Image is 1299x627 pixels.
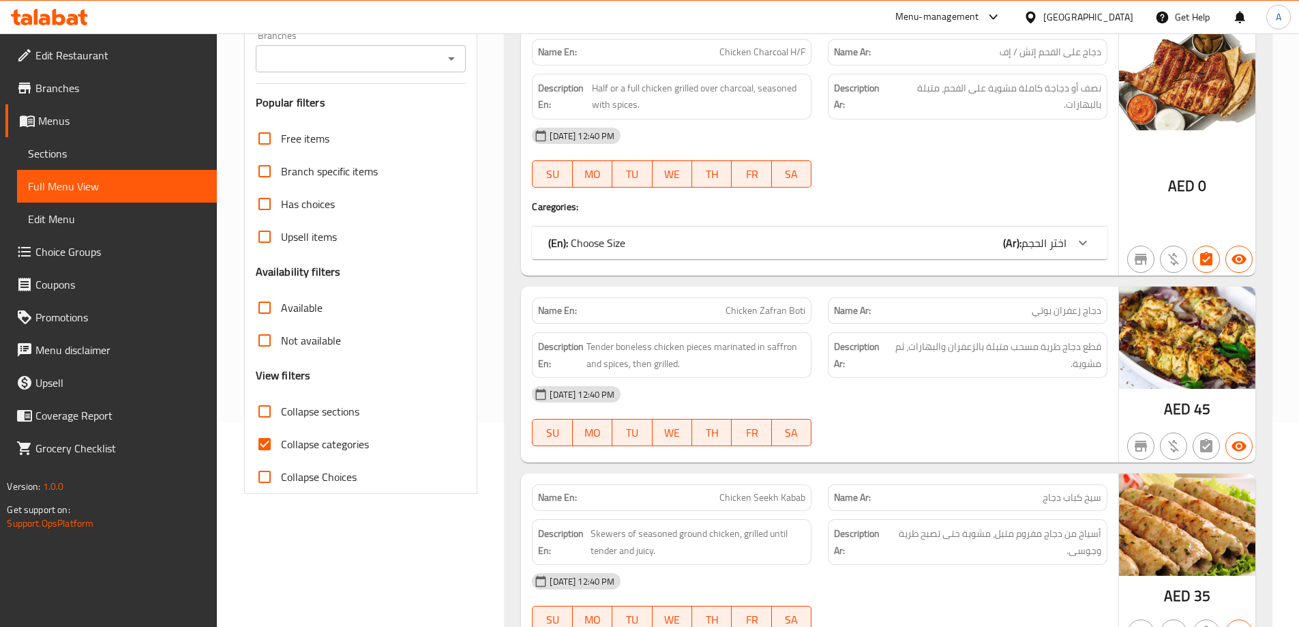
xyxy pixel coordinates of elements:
strong: Name Ar: [834,45,871,59]
b: (En): [548,233,568,253]
span: Branches [35,80,206,96]
span: Sections [28,145,206,162]
span: Edit Menu [28,211,206,227]
span: 35 [1194,583,1210,609]
a: Edit Menu [17,203,217,235]
span: Get support on: [7,501,70,519]
button: TH [692,160,732,188]
span: AED [1168,173,1195,199]
span: SA [777,423,806,443]
a: Choice Groups [5,235,217,268]
span: Full Menu View [28,178,206,194]
button: FR [732,419,771,446]
h3: Popular filters [256,95,466,111]
strong: Name En: [538,304,577,318]
h4: Caregories: [532,200,1107,214]
button: Available [1225,433,1253,460]
a: Menu disclaimer [5,334,217,366]
span: TU [618,423,646,443]
a: Menus [5,104,217,137]
a: Coverage Report [5,399,217,432]
span: Version: [7,478,40,495]
span: Chicken Seekh Kabab [719,491,805,505]
span: [DATE] 12:40 PM [544,388,620,401]
strong: Name En: [538,45,577,59]
span: TH [698,164,726,184]
span: سيخ كباب دجاج [1043,491,1101,505]
span: Half or a full chicken grilled over charcoal, seasoned with spices. [592,80,805,113]
p: Choose Size [548,235,625,251]
span: Tender boneless chicken pieces marinated in saffron and spices, then grilled. [586,338,805,372]
span: Has choices [281,196,335,212]
strong: Description Ar: [834,525,886,559]
button: TU [612,160,652,188]
strong: Name Ar: [834,491,871,505]
strong: Description En: [538,80,589,113]
span: Coverage Report [35,407,206,424]
span: AED [1164,583,1191,609]
button: Not has choices [1193,433,1220,460]
h3: Availability filters [256,264,341,280]
span: MO [578,164,607,184]
span: Free items [281,130,329,147]
button: MO [573,160,612,188]
span: Upsell items [281,229,337,245]
span: A [1276,10,1281,25]
span: Grocery Checklist [35,440,206,456]
span: Branch specific items [281,163,378,179]
h3: View filters [256,368,311,383]
span: Edit Restaurant [35,47,206,63]
strong: Description Ar: [834,80,889,113]
span: Menus [38,113,206,129]
span: MO [578,423,607,443]
img: Chicken_Zafran_Boti638907735719218721.jpg [1119,287,1255,389]
span: Skewers of seasoned ground chicken, grilled until tender and juicy. [591,525,805,559]
button: MO [573,419,612,446]
div: [GEOGRAPHIC_DATA] [1043,10,1133,25]
a: Branches [5,72,217,104]
span: Coupons [35,276,206,293]
span: Collapse Choices [281,469,357,485]
strong: Description En: [538,338,584,372]
span: Available [281,300,323,316]
button: FR [732,160,771,188]
div: (En): Choose Size(Ar):اختر الحجم [532,227,1107,259]
a: Coupons [5,268,217,301]
b: (Ar): [1003,233,1021,253]
span: Collapse sections [281,403,359,420]
span: 45 [1194,396,1210,422]
span: [DATE] 12:40 PM [544,575,620,588]
button: WE [653,160,692,188]
span: SU [538,164,567,184]
span: SA [777,164,806,184]
span: [DATE] 12:40 PM [544,130,620,143]
button: Purchased item [1160,433,1187,460]
a: Edit Restaurant [5,39,217,72]
div: Menu-management [895,9,979,25]
span: قطع دجاج طرية مسحب متبلة بالزعفران والبهارات، ثم مشوية. [889,338,1101,372]
span: TU [618,164,646,184]
button: SU [532,160,572,188]
strong: Description Ar: [834,338,886,372]
span: اختر الحجم [1021,233,1066,253]
span: Chicken Zafran Boti [726,304,805,318]
img: Chicken_Charcoal_HalF638907735718206952.jpg [1119,28,1255,130]
button: TU [612,419,652,446]
span: دجاج على الفحم إتش / إف [1000,45,1101,59]
a: Full Menu View [17,170,217,203]
span: WE [658,423,687,443]
span: WE [658,164,687,184]
a: Sections [17,137,217,170]
a: Support.OpsPlatform [7,514,93,532]
span: Menu disclaimer [35,342,206,358]
button: Not branch specific item [1127,246,1154,273]
span: FR [737,164,766,184]
button: SU [532,419,572,446]
strong: Name Ar: [834,304,871,318]
span: FR [737,423,766,443]
span: 1.0.0 [42,478,63,495]
a: Upsell [5,366,217,399]
span: Collapse categories [281,436,369,452]
a: Grocery Checklist [5,432,217,465]
button: WE [653,419,692,446]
